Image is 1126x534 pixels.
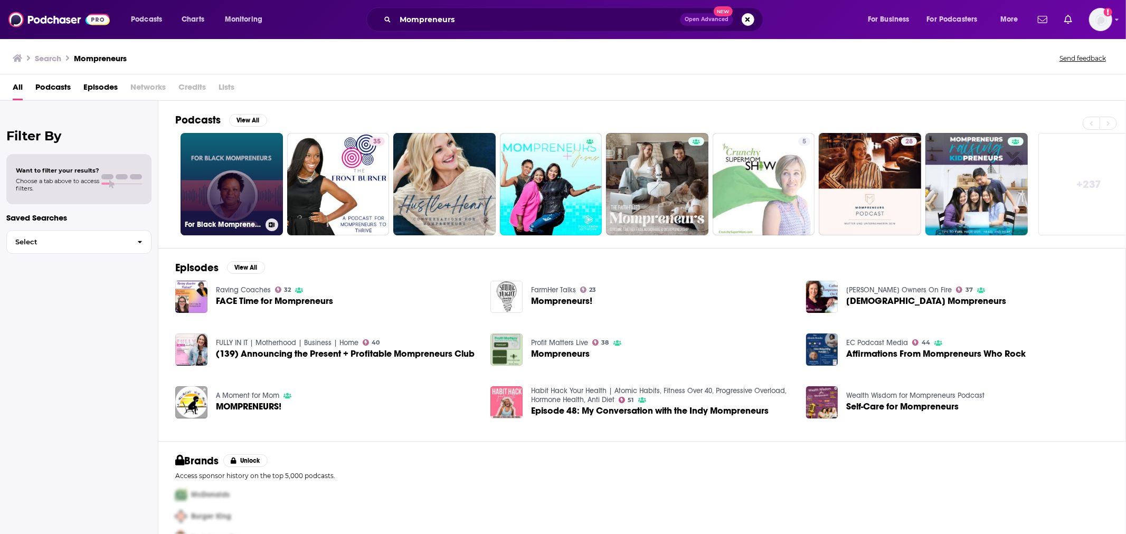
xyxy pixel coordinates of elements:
[490,386,523,418] img: Episode 48: My Conversation with the Indy Mompreneurs
[1089,8,1112,31] span: Logged in as hmill
[8,9,110,30] img: Podchaser - Follow, Share and Rate Podcasts
[175,113,267,127] a: PodcastsView All
[966,288,973,292] span: 37
[216,297,333,306] a: FACE Time for Mompreneurs
[1104,8,1112,16] svg: Add a profile image
[6,213,152,223] p: Saved Searches
[846,297,1006,306] span: [DEMOGRAPHIC_DATA] Mompreneurs
[83,79,118,100] a: Episodes
[806,386,838,418] img: Self-Care for Mompreneurs
[217,11,276,28] button: open menu
[1089,8,1112,31] img: User Profile
[993,11,1032,28] button: open menu
[580,287,597,293] a: 23
[216,391,279,400] a: A Moment for Mom
[7,239,129,245] span: Select
[6,128,152,144] h2: Filter By
[287,133,390,235] a: 35
[284,288,291,292] span: 32
[130,79,166,100] span: Networks
[175,113,221,127] h2: Podcasts
[592,339,609,346] a: 38
[846,402,959,411] a: Self-Care for Mompreneurs
[216,349,475,358] a: (139) Announcing the Present + Profitable Mompreneurs Club
[1000,12,1018,27] span: More
[216,402,281,411] span: MOMPRENEURS!
[714,6,733,16] span: New
[175,386,207,418] img: MOMPRENEURS!
[185,220,261,229] h3: For Black Mompreneurs
[223,454,268,467] button: Unlock
[713,133,815,235] a: 5
[846,338,908,347] a: EC Podcast Media
[178,79,206,100] span: Credits
[376,7,773,32] div: Search podcasts, credits, & more...
[868,12,910,27] span: For Business
[171,506,191,527] img: Second Pro Logo
[819,133,921,235] a: 28
[175,333,207,366] img: (139) Announcing the Present + Profitable Mompreneurs Club
[175,281,207,313] img: FACE Time for Mompreneurs
[531,406,769,415] span: Episode 48: My Conversation with the Indy Mompreneurs
[802,137,806,147] span: 5
[901,137,917,146] a: 28
[922,340,930,345] span: 44
[175,261,265,274] a: EpisodesView All
[131,12,162,27] span: Podcasts
[680,13,733,26] button: Open AdvancedNew
[1056,54,1109,63] button: Send feedback
[175,454,219,468] h2: Brands
[373,137,381,147] span: 35
[490,281,523,313] img: Mompreneurs!
[227,261,265,274] button: View All
[531,297,592,306] a: Mompreneurs!
[124,11,176,28] button: open menu
[1089,8,1112,31] button: Show profile menu
[175,261,219,274] h2: Episodes
[905,137,913,147] span: 28
[16,177,99,192] span: Choose a tab above to access filters.
[490,333,523,366] img: Mompreneurs
[225,12,262,27] span: Monitoring
[927,12,978,27] span: For Podcasters
[35,53,61,63] h3: Search
[191,512,231,521] span: Burger King
[1060,11,1076,28] a: Show notifications dropdown
[13,79,23,100] a: All
[369,137,385,146] a: 35
[229,114,267,127] button: View All
[6,230,152,254] button: Select
[602,340,609,345] span: 38
[372,340,380,345] span: 40
[74,53,127,63] h3: Mompreneurs
[275,287,291,293] a: 32
[16,167,99,174] span: Want to filter your results?
[806,333,838,366] img: Affirmations From Mompreneurs Who Rock
[363,339,380,346] a: 40
[860,11,923,28] button: open menu
[846,297,1006,306] a: Biblical Mompreneurs
[912,339,930,346] a: 44
[35,79,71,100] a: Podcasts
[685,17,728,22] span: Open Advanced
[395,11,680,28] input: Search podcasts, credits, & more...
[219,79,234,100] span: Lists
[846,391,985,400] a: Wealth Wisdom for Mompreneurs Podcast
[846,349,1026,358] a: Affirmations From Mompreneurs Who Rock
[191,490,230,499] span: McDonalds
[806,281,838,313] img: Biblical Mompreneurs
[798,137,810,146] a: 5
[531,285,576,294] a: FarmHer Talks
